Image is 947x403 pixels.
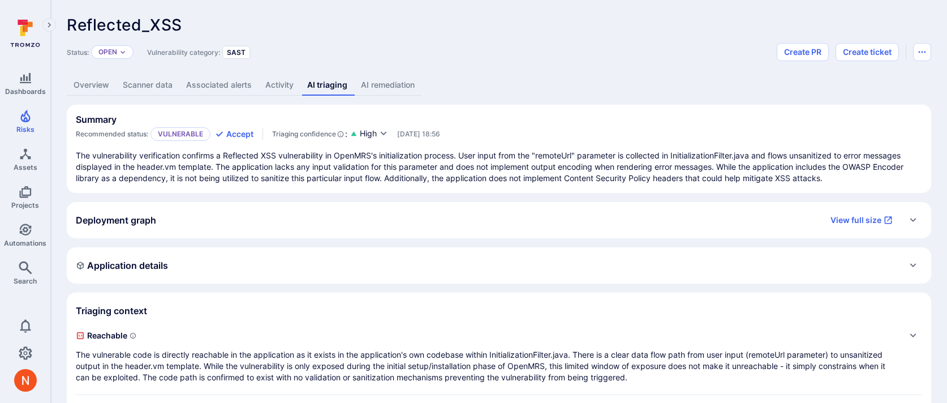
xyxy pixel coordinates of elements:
[67,75,116,96] a: Overview
[14,277,37,285] span: Search
[11,201,39,209] span: Projects
[215,128,253,140] button: Accept
[119,49,126,55] button: Expand dropdown
[354,75,421,96] a: AI remediation
[913,43,931,61] button: Options menu
[300,75,354,96] a: AI triaging
[76,327,922,383] div: Expand
[14,163,37,172] span: Assets
[76,260,168,271] h2: Application details
[45,20,53,30] i: Expand navigation menu
[360,128,377,139] span: High
[16,125,35,134] span: Risks
[147,48,220,57] span: Vulnerability category:
[824,211,899,229] a: View full size
[14,369,37,392] div: Neeren Patki
[76,305,147,316] h2: Triaging context
[222,46,250,59] div: SAST
[76,150,922,184] p: The vulnerability verification confirms a Reflected XSS vulnerability in OpenMRS's initialization...
[337,128,344,140] svg: AI Triaging Agent self-evaluates the confidence behind recommended status based on the depth and ...
[5,87,46,96] span: Dashboards
[130,332,136,339] svg: Indicates if a vulnerability code, component, function or a library can actually be reached or in...
[76,349,899,383] p: The vulnerable code is directly reachable in the application as it exists in the application's ow...
[67,202,931,238] div: Expand
[42,18,56,32] button: Expand navigation menu
[76,130,148,138] span: Recommended status:
[67,75,931,96] div: Vulnerability tabs
[76,215,156,226] h2: Deployment graph
[836,43,899,61] button: Create ticket
[4,239,46,247] span: Automations
[150,127,210,141] p: Vulnerable
[14,369,37,392] img: ACg8ocIprwjrgDQnDsNSk9Ghn5p5-B8DpAKWoJ5Gi9syOE4K59tr4Q=s96-c
[272,128,347,140] div: :
[67,247,931,284] div: Expand
[67,15,182,35] span: Reflected_XSS
[777,43,829,61] button: Create PR
[179,75,259,96] a: Associated alerts
[397,130,440,138] span: Only visible to Tromzo users
[67,48,89,57] span: Status:
[76,327,899,345] span: Reachable
[272,128,336,140] span: Triaging confidence
[360,128,388,140] button: High
[98,48,117,57] button: Open
[259,75,300,96] a: Activity
[76,114,117,125] h2: Summary
[116,75,179,96] a: Scanner data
